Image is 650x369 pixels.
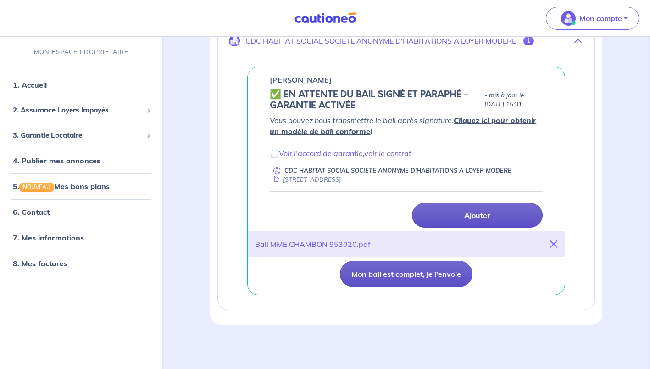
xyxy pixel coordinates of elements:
[561,11,576,26] img: illu_account_valid_menu.svg
[464,211,490,220] p: Ajouter
[13,234,84,243] a: 7. Mes informations
[270,89,481,111] h5: ✅️️️ EN ATTENTE DU BAIL SIGNÉ ET PARAPHÉ - GARANTIE ACTIVÉE
[579,13,622,24] p: Mon compte
[523,36,534,45] span: 1
[13,130,143,141] span: 3. Garantie Locataire
[4,152,159,170] div: 4. Publier mes annonces
[284,166,511,175] p: CDC HABITAT SOCIAL SOCIETE ANONYME D'HABITATIONS A LOYER MODERE
[13,81,47,90] a: 1. Accueil
[13,106,143,116] span: 2. Assurance Loyers Impayés
[13,208,50,217] a: 6. Contact
[291,12,360,24] img: Cautioneo
[34,48,128,56] p: MON ESPACE PROPRIÉTAIRE
[412,203,543,228] a: Ajouter
[270,116,536,136] em: Vous pouvez nous transmettre le bail après signature. )
[270,89,543,111] div: state: CONTRACT-SIGNED, Context: IN-LANDLORD,IS-GL-CAUTION-IN-LANDLORD
[550,240,557,248] i: close-button-title
[4,255,159,273] div: 8. Mes factures
[484,91,543,109] p: - mis à jour le [DATE] 15:31
[245,37,516,45] p: CDC HABITAT SOCIAL SOCIETE ANONYME D'HABITATIONS A LOYER MODERE
[340,261,472,287] button: Mon bail est complet, je l'envoie
[4,229,159,247] div: 7. Mes informations
[4,102,159,120] div: 2. Assurance Loyers Impayés
[364,149,411,158] a: voir le contrat
[255,239,371,250] div: Bail MME CHAMBON 953020.pdf
[229,35,240,46] img: illu_company.svg
[270,175,341,184] div: [STREET_ADDRESS]
[13,157,100,166] a: 4. Publier mes annonces
[13,259,67,268] a: 8. Mes factures
[546,7,639,30] button: illu_account_valid_menu.svgMon compte
[270,149,411,158] em: 📄 ,
[4,76,159,95] div: 1. Accueil
[279,149,363,158] a: Voir l'accord de garantie
[13,182,110,191] a: 5.NOUVEAUMes bons plans
[4,203,159,222] div: 6. Contact
[4,127,159,145] div: 3. Garantie Locataire
[270,74,332,85] p: [PERSON_NAME]
[4,178,159,196] div: 5.NOUVEAUMes bons plans
[218,30,594,52] button: CDC HABITAT SOCIAL SOCIETE ANONYME D'HABITATIONS A LOYER MODERE1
